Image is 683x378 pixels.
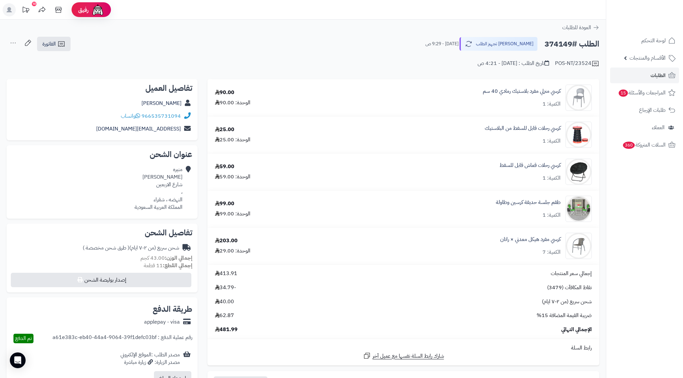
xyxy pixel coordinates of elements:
[555,60,599,68] div: POS-NT/23524
[215,99,250,107] div: الوحدة: 90.00
[17,3,34,18] a: تحديثات المنصة
[543,137,561,145] div: الكمية: 1
[543,174,561,182] div: الكمية: 1
[562,24,591,31] span: العودة للطلبات
[10,352,26,368] div: Open Intercom Messenger
[120,351,180,366] div: مصدر الطلب :الموقع الإلكتروني
[37,37,71,51] a: الفاتورة
[121,112,140,120] a: واتساب
[78,6,89,14] span: رفيق
[551,270,592,277] span: إجمالي سعر المنتجات
[11,273,191,287] button: إصدار بوليصة الشحن
[638,18,677,31] img: logo-2.png
[459,37,538,51] button: [PERSON_NAME] تجهيز الطلب
[544,37,599,51] h2: الطلب #374149
[639,106,666,115] span: طلبات الإرجاع
[12,150,192,158] h2: عنوان الشحن
[543,211,561,219] div: الكمية: 1
[141,99,181,107] a: [PERSON_NAME]
[215,270,237,277] span: 413.91
[483,88,561,95] a: كرسي منزلي مفرد بلاستيك رمادي 40 سم
[163,262,192,269] strong: إجمالي القطع:
[83,244,129,252] span: ( طرق شحن مخصصة )
[373,352,444,360] span: شارك رابط السلة نفسها مع عميل آخر
[622,140,666,149] span: السلات المتروكة
[144,262,192,269] small: 11 قطعة
[561,326,592,333] span: الإجمالي النهائي
[215,284,236,291] span: -34.79
[623,142,635,149] span: 360
[215,200,234,208] div: 99.00
[566,233,591,259] img: 1736602175-110102090207-90x90.jpg
[500,236,561,243] a: كرسي مفرد هيكل معدني × راتان
[83,244,179,252] div: شحن سريع (من ٢-٧ ايام)
[215,312,234,319] span: 62.87
[53,334,192,343] div: رقم عملية الدفع : a61e383c-eb40-44a4-9064-39f1defc03bf
[215,136,250,144] div: الوحدة: 25.00
[610,137,679,153] a: السلات المتروكة360
[542,298,592,306] span: شحن سريع (من ٢-٧ ايام)
[547,284,592,291] span: نقاط المكافآت (3479)
[566,159,591,185] img: 1732721509-110102090206-90x90.jpg
[215,163,234,170] div: 59.00
[215,89,234,96] div: 90.00
[140,254,192,262] small: 43.00 كجم
[500,162,561,169] a: كرسي رحلات قماش قابل للسفط
[144,318,180,326] div: applepay - visa
[562,24,599,31] a: العودة للطلبات
[91,3,104,16] img: ai-face.png
[12,84,192,92] h2: تفاصيل العميل
[610,33,679,49] a: لوحة التحكم
[610,85,679,101] a: المراجعات والأسئلة15
[619,90,628,97] span: 15
[610,120,679,135] a: العملاء
[651,71,666,80] span: الطلبات
[135,166,182,211] div: منيره [PERSON_NAME] شارع الاربعين ، النهضه ، شقراء المملكة العربية السعودية
[32,2,36,6] div: 10
[641,36,666,45] span: لوحة التحكم
[537,312,592,319] span: ضريبة القيمة المضافة 15%
[215,237,238,245] div: 203.00
[566,122,591,148] img: 1730301097-110102650007-90x90.jpg
[610,68,679,83] a: الطلبات
[153,305,192,313] h2: طريقة الدفع
[215,326,238,333] span: 481.99
[215,173,250,181] div: الوحدة: 59.00
[120,359,180,366] div: مصدر الزيارة: زيارة مباشرة
[425,41,459,47] small: [DATE] - 9:29 ص
[165,254,192,262] strong: إجمالي الوزن:
[652,123,665,132] span: العملاء
[12,229,192,237] h2: تفاصيل الشحن
[15,334,32,342] span: تم الدفع
[543,249,561,256] div: الكمية: 7
[96,125,181,133] a: [EMAIL_ADDRESS][DOMAIN_NAME]
[215,126,234,133] div: 25.00
[215,247,250,255] div: الوحدة: 29.00
[630,53,666,63] span: الأقسام والمنتجات
[478,60,549,67] div: تاريخ الطلب : [DATE] - 4:21 ص
[363,352,444,360] a: شارك رابط السلة نفسها مع عميل آخر
[610,102,679,118] a: طلبات الإرجاع
[210,344,597,352] div: رابط السلة
[566,196,591,222] img: 1754463122-110124010020-90x90.jpg
[618,88,666,97] span: المراجعات والأسئلة
[141,112,181,120] a: 966535731094
[496,199,561,206] a: طقم جلسة حديقة كرسين وطاولة
[215,210,250,218] div: الوحدة: 99.00
[215,298,234,306] span: 40.00
[543,100,561,108] div: الكمية: 1
[566,85,591,111] img: 1728835947-110102090193-90x90.jpg
[485,125,561,132] a: كرسي رحلات قابل للسفط من البلاستيك
[42,40,56,48] span: الفاتورة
